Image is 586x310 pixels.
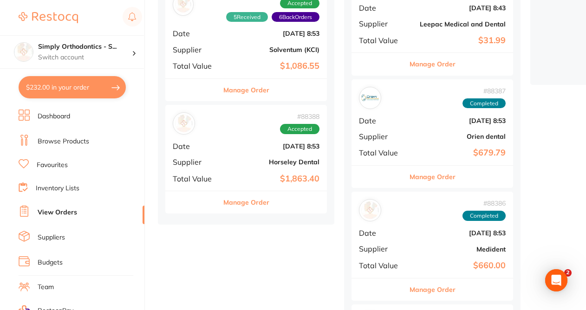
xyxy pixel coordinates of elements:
[38,42,132,52] h4: Simply Orthodontics - Sydenham
[462,98,506,109] span: Completed
[410,53,456,75] button: Manage Order
[413,36,506,45] b: $31.99
[564,269,572,277] span: 2
[38,208,77,217] a: View Orders
[38,53,132,62] p: Switch account
[359,149,405,157] span: Total Value
[175,115,193,132] img: Horseley Dental
[272,12,319,22] span: Back orders
[361,201,379,219] img: Medident
[173,62,219,70] span: Total Value
[19,76,126,98] button: $232.00 in your order
[165,105,327,214] div: Horseley Dental#88388AcceptedDate[DATE] 8:53SupplierHorseley DentalTotal Value$1,863.40Manage Order
[223,79,269,101] button: Manage Order
[413,133,506,140] b: Orien dental
[413,245,506,253] b: Medident
[226,12,268,22] span: Received
[227,174,319,184] b: $1,863.40
[413,117,506,124] b: [DATE] 8:53
[545,269,567,291] div: Open Intercom Messenger
[173,29,219,38] span: Date
[37,161,68,170] a: Favourites
[36,184,79,193] a: Inventory Lists
[38,112,70,121] a: Dashboard
[410,166,456,188] button: Manage Order
[462,211,506,221] span: Completed
[227,142,319,150] b: [DATE] 8:53
[223,191,269,213] button: Manage Order
[410,278,456,301] button: Manage Order
[361,89,379,107] img: Orien dental
[280,113,319,120] span: # 88388
[227,30,319,37] b: [DATE] 8:53
[413,229,506,237] b: [DATE] 8:53
[173,142,219,150] span: Date
[38,258,63,267] a: Budgets
[359,261,405,270] span: Total Value
[38,137,89,146] a: Browse Products
[413,148,506,158] b: $679.79
[359,116,405,125] span: Date
[359,245,405,253] span: Supplier
[38,283,54,292] a: Team
[14,43,33,61] img: Simply Orthodontics - Sydenham
[19,12,78,23] img: Restocq Logo
[462,87,506,95] span: # 88387
[359,229,405,237] span: Date
[359,36,405,45] span: Total Value
[173,158,219,166] span: Supplier
[359,4,405,12] span: Date
[462,200,506,207] span: # 88386
[173,45,219,54] span: Supplier
[280,124,319,134] span: Accepted
[19,7,78,28] a: Restocq Logo
[227,158,319,166] b: Horseley Dental
[413,20,506,28] b: Leepac Medical and Dental
[173,174,219,183] span: Total Value
[413,261,506,271] b: $660.00
[359,132,405,141] span: Supplier
[413,4,506,12] b: [DATE] 8:43
[359,19,405,28] span: Supplier
[227,61,319,71] b: $1,086.55
[38,233,65,242] a: Suppliers
[227,46,319,53] b: Solventum (KCI)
